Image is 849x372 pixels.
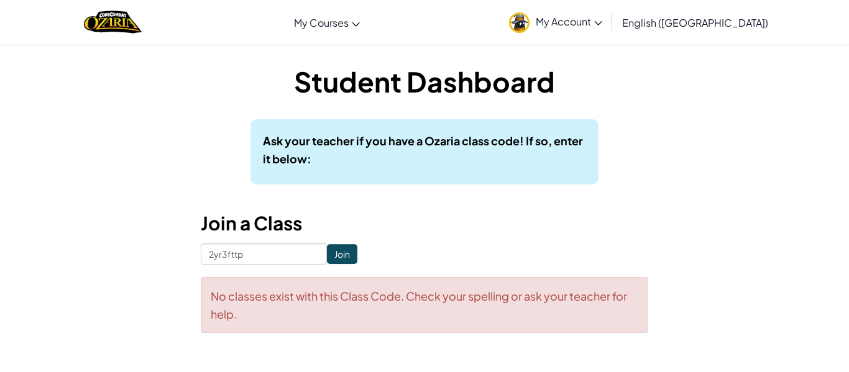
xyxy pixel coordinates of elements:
b: Ask your teacher if you have a Ozaria class code! If so, enter it below: [263,134,583,166]
span: My Account [536,15,602,28]
img: avatar [509,12,530,33]
h3: Join a Class [201,209,648,237]
img: Home [84,9,142,35]
a: My Account [503,2,608,42]
input: Join [327,244,357,264]
input: <Enter Class Code> [201,243,327,265]
a: English ([GEOGRAPHIC_DATA]) [616,6,774,39]
span: English ([GEOGRAPHIC_DATA]) [622,16,768,29]
h1: Student Dashboard [201,62,648,101]
span: My Courses [294,16,349,29]
a: Ozaria by CodeCombat logo [84,9,142,35]
div: No classes exist with this Class Code. Check your spelling or ask your teacher for help. [201,277,648,333]
a: My Courses [288,6,366,39]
